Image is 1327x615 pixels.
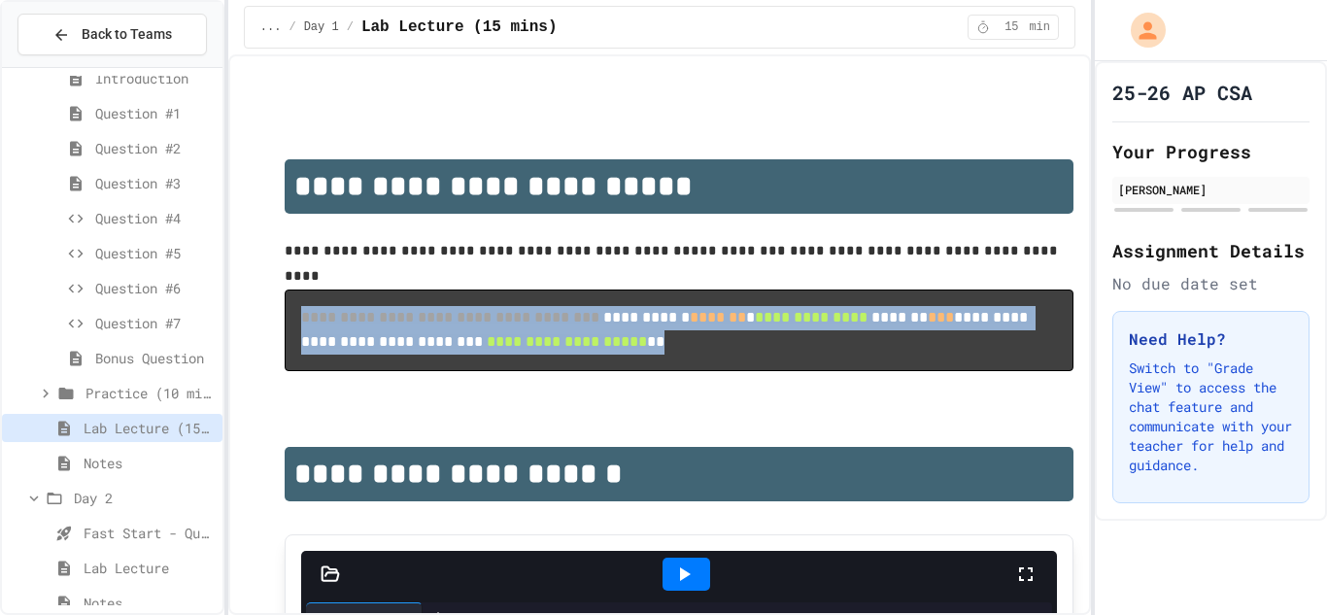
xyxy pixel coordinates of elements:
div: No due date set [1112,272,1310,295]
div: [PERSON_NAME] [1118,181,1304,198]
span: ... [260,19,282,35]
h1: 25-26 AP CSA [1112,79,1252,106]
span: Lab Lecture (15 mins) [361,16,558,39]
span: Bonus Question [95,348,215,368]
span: Question #1 [95,103,215,123]
span: Lab Lecture (15 mins) [84,418,215,438]
span: Question #2 [95,138,215,158]
span: Question #4 [95,208,215,228]
p: Switch to "Grade View" to access the chat feature and communicate with your teacher for help and ... [1129,359,1293,475]
span: Day 2 [74,488,215,508]
span: Lab Lecture [84,558,215,578]
span: Notes [84,453,215,473]
span: / [289,19,295,35]
span: / [347,19,354,35]
span: 15 [996,19,1027,35]
span: Introduction [95,68,215,88]
h2: Assignment Details [1112,237,1310,264]
span: Fast Start - Quiz [84,523,215,543]
span: Day 1 [304,19,339,35]
div: My Account [1110,8,1171,52]
span: Question #7 [95,313,215,333]
h2: Your Progress [1112,138,1310,165]
span: Practice (10 mins) [85,383,215,403]
span: Question #6 [95,278,215,298]
span: Notes [84,593,215,613]
h3: Need Help? [1129,327,1293,351]
button: Back to Teams [17,14,207,55]
span: Question #3 [95,173,215,193]
span: Back to Teams [82,24,172,45]
span: Question #5 [95,243,215,263]
span: min [1029,19,1050,35]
